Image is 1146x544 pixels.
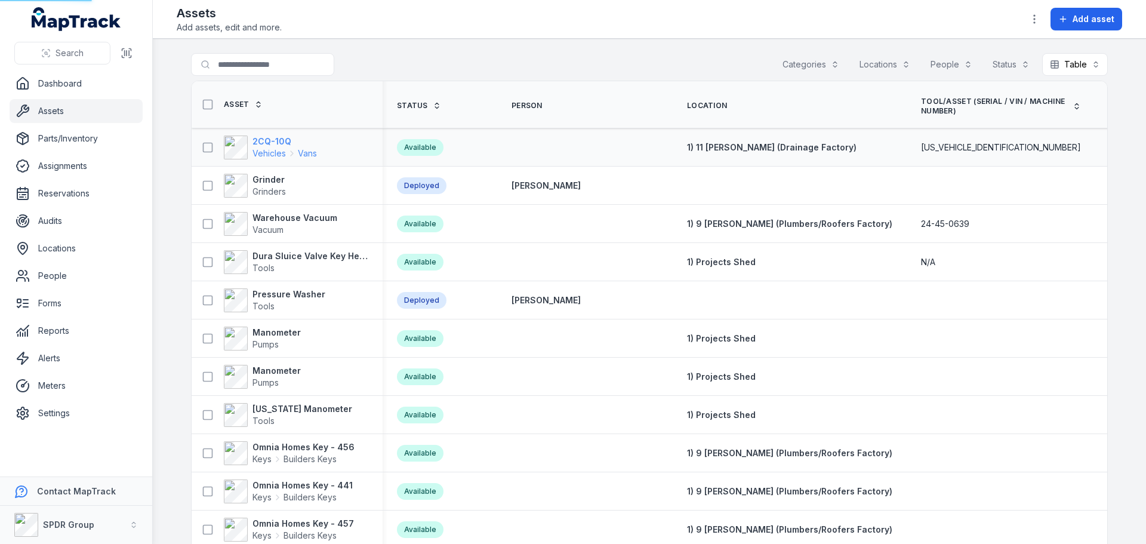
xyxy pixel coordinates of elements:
span: Keys [252,453,272,465]
span: Add asset [1073,13,1114,25]
span: Tools [252,301,275,311]
a: Reports [10,319,143,343]
span: 1) 11 [PERSON_NAME] (Drainage Factory) [687,142,857,152]
span: Pumps [252,339,279,349]
span: Search [56,47,84,59]
span: 1) Projects Shed [687,333,756,343]
strong: Omnia Homes Key - 456 [252,441,355,453]
strong: Pressure Washer [252,288,325,300]
a: [PERSON_NAME] [512,294,581,306]
strong: [US_STATE] Manometer [252,403,352,415]
div: Available [397,368,443,385]
span: Grinders [252,186,286,196]
a: Alerts [10,346,143,370]
button: Status [985,53,1037,76]
a: Tool/Asset (Serial / VIN / Machine Number) [921,97,1081,116]
a: 1) 9 [PERSON_NAME] (Plumbers/Roofers Factory) [687,218,892,230]
strong: Omnia Homes Key - 441 [252,480,353,491]
a: 1) Projects Shed [687,409,756,421]
a: ManometerPumps [224,327,301,351]
a: 1) 9 [PERSON_NAME] (Plumbers/Roofers Factory) [687,485,892,497]
span: Tools [252,263,275,273]
span: Vacuum [252,225,284,235]
div: Available [397,254,443,271]
strong: 2CQ-10Q [252,136,317,147]
span: [US_VEHICLE_IDENTIFICATION_NUMBER] [921,142,1081,153]
span: Location [687,101,727,110]
div: Available [397,216,443,232]
a: Locations [10,236,143,260]
span: 1) 9 [PERSON_NAME] (Plumbers/Roofers Factory) [687,448,892,458]
span: 1) 9 [PERSON_NAME] (Plumbers/Roofers Factory) [687,219,892,229]
span: 1) 9 [PERSON_NAME] (Plumbers/Roofers Factory) [687,486,892,496]
a: Dura Sluice Valve Key Heavy Duty 50mm-600mmTools [224,250,368,274]
a: Settings [10,401,143,425]
a: Meters [10,374,143,398]
button: Table [1042,53,1108,76]
a: Assets [10,99,143,123]
a: Omnia Homes Key - 441KeysBuilders Keys [224,480,353,503]
span: Tools [252,416,275,426]
div: Deployed [397,177,446,194]
a: People [10,264,143,288]
a: Warehouse VacuumVacuum [224,212,337,236]
span: 1) Projects Shed [687,410,756,420]
a: 1) 9 [PERSON_NAME] (Plumbers/Roofers Factory) [687,524,892,536]
span: Add assets, edit and more. [177,21,282,33]
strong: Grinder [252,174,286,186]
div: Available [397,330,443,347]
span: Keys [252,491,272,503]
a: ManometerPumps [224,365,301,389]
a: [US_STATE] ManometerTools [224,403,352,427]
strong: Manometer [252,327,301,339]
span: Asset [224,100,249,109]
a: 1) Projects Shed [687,333,756,345]
a: Omnia Homes Key - 457KeysBuilders Keys [224,518,354,542]
a: Reservations [10,182,143,205]
div: Available [397,521,443,538]
a: Assignments [10,154,143,178]
div: Available [397,407,443,423]
span: 24-45-0639 [921,218,969,230]
span: Tool/Asset (Serial / VIN / Machine Number) [921,97,1068,116]
strong: Warehouse Vacuum [252,212,337,224]
h2: Assets [177,5,282,21]
span: Status [397,101,428,110]
strong: Dura Sluice Valve Key Heavy Duty 50mm-600mm [252,250,368,262]
button: Search [14,42,110,64]
span: Person [512,101,543,110]
div: Available [397,139,443,156]
a: 1) 9 [PERSON_NAME] (Plumbers/Roofers Factory) [687,447,892,459]
a: [PERSON_NAME] [512,180,581,192]
div: Deployed [397,292,446,309]
button: People [923,53,980,76]
a: GrinderGrinders [224,174,286,198]
span: Builders Keys [284,491,337,503]
a: Audits [10,209,143,233]
a: 2CQ-10QVehiclesVans [224,136,317,159]
strong: SPDR Group [43,520,94,530]
a: 1) Projects Shed [687,256,756,268]
strong: Manometer [252,365,301,377]
span: 1) 9 [PERSON_NAME] (Plumbers/Roofers Factory) [687,524,892,534]
a: 1) 11 [PERSON_NAME] (Drainage Factory) [687,142,857,153]
strong: Contact MapTrack [37,486,116,496]
div: Available [397,483,443,500]
a: Forms [10,291,143,315]
span: Pumps [252,377,279,388]
a: Omnia Homes Key - 456KeysBuilders Keys [224,441,355,465]
strong: Omnia Homes Key - 457 [252,518,354,530]
a: 1) Projects Shed [687,371,756,383]
a: Dashboard [10,72,143,96]
span: Builders Keys [284,530,337,542]
a: Pressure WasherTools [224,288,325,312]
a: Asset [224,100,263,109]
span: Builders Keys [284,453,337,465]
span: Keys [252,530,272,542]
a: MapTrack [32,7,121,31]
span: Vans [298,147,317,159]
div: Available [397,445,443,462]
span: Vehicles [252,147,286,159]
